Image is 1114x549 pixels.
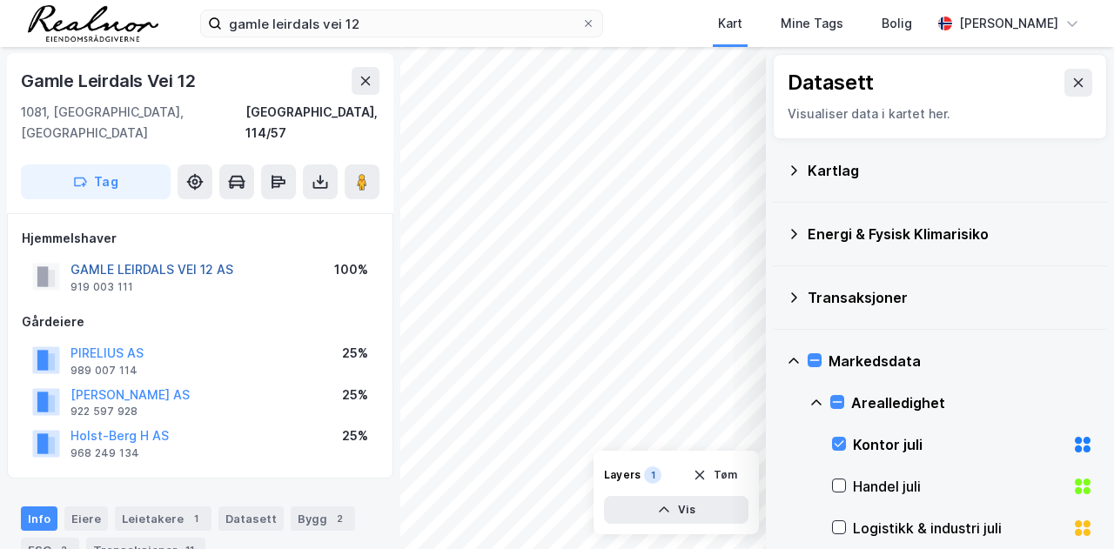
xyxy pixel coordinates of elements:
[853,434,1065,455] div: Kontor juli
[64,506,108,531] div: Eiere
[853,476,1065,497] div: Handel juli
[28,5,158,42] img: realnor-logo.934646d98de889bb5806.png
[808,160,1093,181] div: Kartlag
[115,506,211,531] div: Leietakere
[882,13,912,34] div: Bolig
[788,69,874,97] div: Datasett
[22,311,379,332] div: Gårdeiere
[187,510,205,527] div: 1
[781,13,843,34] div: Mine Tags
[70,364,138,378] div: 989 007 114
[291,506,355,531] div: Bygg
[21,506,57,531] div: Info
[1027,465,1114,549] iframe: Chat Widget
[22,228,379,249] div: Hjemmelshaver
[851,392,1093,413] div: Arealledighet
[222,10,581,37] input: Søk på adresse, matrikkel, gårdeiere, leietakere eller personer
[681,461,748,489] button: Tøm
[342,425,368,446] div: 25%
[342,343,368,364] div: 25%
[21,102,245,144] div: 1081, [GEOGRAPHIC_DATA], [GEOGRAPHIC_DATA]
[604,468,641,482] div: Layers
[70,405,138,418] div: 922 597 928
[21,67,199,95] div: Gamle Leirdals Vei 12
[218,506,284,531] div: Datasett
[853,518,1065,539] div: Logistikk & industri juli
[1027,465,1114,549] div: Kontrollprogram for chat
[342,385,368,405] div: 25%
[718,13,742,34] div: Kart
[829,351,1093,372] div: Markedsdata
[808,287,1093,308] div: Transaksjoner
[604,496,748,524] button: Vis
[334,259,368,280] div: 100%
[808,224,1093,244] div: Energi & Fysisk Klimarisiko
[21,164,171,199] button: Tag
[245,102,379,144] div: [GEOGRAPHIC_DATA], 114/57
[70,446,139,460] div: 968 249 134
[959,13,1058,34] div: [PERSON_NAME]
[331,510,348,527] div: 2
[788,104,1092,124] div: Visualiser data i kartet her.
[70,280,133,294] div: 919 003 111
[644,466,661,484] div: 1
